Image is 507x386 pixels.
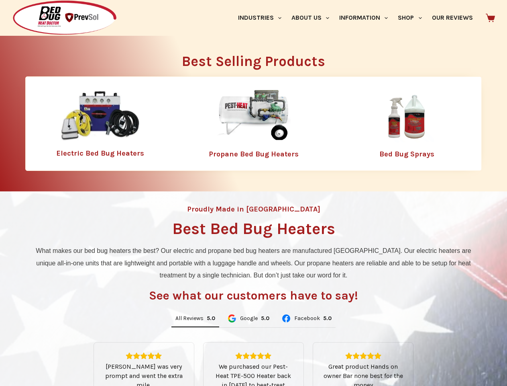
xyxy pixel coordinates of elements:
[323,352,403,359] div: Rating: 5.0 out of 5
[294,316,320,321] span: Facebook
[209,150,299,158] a: Propane Bed Bug Heaters
[261,315,269,322] div: Rating: 5.0 out of 5
[213,352,294,359] div: Rating: 5.0 out of 5
[6,3,31,27] button: Open LiveChat chat widget
[207,315,215,322] div: Rating: 5.0 out of 5
[172,221,335,237] h1: Best Bed Bug Heaters
[29,245,478,281] p: What makes our bed bug heaters the best? Our electric and propane bed bug heaters are manufacture...
[240,316,258,321] span: Google
[207,315,215,322] div: 5.0
[187,205,320,213] h4: Proudly Made in [GEOGRAPHIC_DATA]
[323,315,332,322] div: Rating: 5.0 out of 5
[323,315,332,322] div: 5.0
[149,289,358,302] h3: See what our customers have to say!
[56,149,144,158] a: Electric Bed Bug Heaters
[379,150,434,158] a: Bed Bug Sprays
[175,316,204,321] span: All Reviews
[25,54,482,68] h2: Best Selling Products
[261,315,269,322] div: 5.0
